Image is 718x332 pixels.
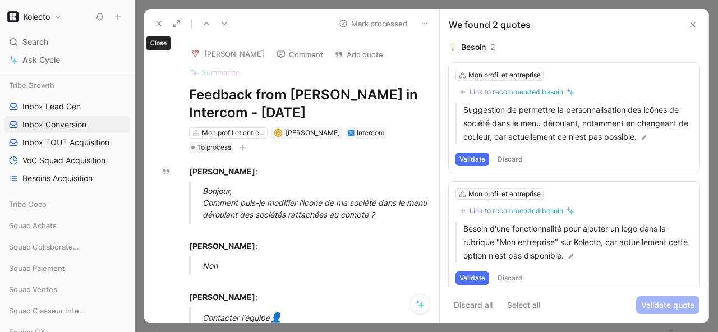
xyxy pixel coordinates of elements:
button: Link to recommended besoin [455,204,578,218]
div: Squad Paiement [4,260,130,276]
img: avatar [275,130,281,136]
button: logo[PERSON_NAME] [185,45,269,62]
a: VoC Squad Acquisition [4,152,130,169]
img: pen.svg [640,133,648,141]
div: : [189,279,418,303]
span: Inbox TOUT Acquisition [22,137,109,148]
button: Comment [271,47,328,62]
span: Ask Cycle [22,53,60,67]
div: Close [146,36,171,50]
div: Intercom [357,127,384,139]
span: Search [22,35,48,49]
div: Squad Collaborateurs [4,238,130,259]
span: Tribe Coco [9,199,47,210]
span: 👤 [270,312,282,323]
div: Squad Ventes [4,281,130,301]
button: Summarize [185,64,245,80]
div: Squad Classeur Intelligent [4,302,130,322]
strong: [PERSON_NAME] [189,167,255,176]
button: Discard all [449,296,498,314]
a: Inbox Conversion [4,116,130,133]
div: Link to recommended besoin [470,206,563,215]
div: Search [4,34,130,50]
img: 💡 [449,43,457,51]
button: Validate [455,271,489,285]
p: Besoin d'une fonctionnalité pour ajouter un logo dans la rubrique "Mon entreprise" sur Kolecto, c... [463,222,693,262]
div: Squad Ventes [4,281,130,298]
span: Squad Classeur Intelligent [9,305,87,316]
h1: Kolecto [23,12,50,22]
span: Squad Paiement [9,262,65,274]
a: Besoins Acquisition [4,170,130,187]
div: Bonjour, Comment puis-je modifier l'icone de ma société dans le menu déroulant des sociétés ratta... [202,185,431,220]
strong: [PERSON_NAME] [189,292,255,302]
a: Inbox TOUT Acquisition [4,134,130,151]
div: Tribe Growth [4,77,130,94]
div: Tribe GrowthInbox Lead GenInbox ConversionInbox TOUT AcquisitionVoC Squad AcquisitionBesoins Acqu... [4,77,130,187]
span: Inbox Conversion [22,119,86,130]
div: 2 [490,40,495,54]
button: Discard [494,271,527,285]
div: We found 2 quotes [449,18,531,31]
span: Tribe Growth [9,80,54,91]
button: Add quote [329,47,388,62]
div: : [189,165,418,177]
a: Ask Cycle [4,52,130,68]
img: logo [190,48,201,59]
div: Tribe Coco [4,196,130,216]
button: Link to recommended besoin [455,85,578,99]
button: Validate quote [636,296,699,314]
div: Mon profil et entreprise [202,127,265,139]
img: pen.svg [567,252,575,260]
img: Kolecto [7,11,19,22]
button: Discard [494,153,527,166]
div: Link to recommended besoin [470,87,563,96]
div: Tribe Coco [4,196,130,213]
span: VoC Squad Acquisition [22,155,105,166]
span: Summarize [202,67,240,77]
span: Squad Ventes [9,284,57,295]
span: To process [197,142,231,153]
div: Squad Achats [4,217,130,234]
div: Squad Achats [4,217,130,237]
div: Squad Collaborateurs [4,238,130,255]
div: Contacter l'équipe [202,311,431,325]
button: Validate [455,153,489,166]
div: : [189,228,418,252]
span: Squad Collaborateurs [9,241,84,252]
span: [PERSON_NAME] [286,128,340,137]
span: Inbox Lead Gen [22,101,81,112]
button: KolectoKolecto [4,9,65,25]
div: Besoin [461,40,486,54]
div: Mon profil et entreprise [468,188,541,200]
h1: Feedback from [PERSON_NAME] in Intercom - [DATE] [189,86,418,122]
span: Squad Achats [9,220,57,231]
strong: [PERSON_NAME] [189,241,255,251]
div: To process [189,142,233,153]
div: Non [202,260,431,271]
p: Suggestion de permettre la personnalisation des icônes de société dans le menu déroulant, notamme... [463,103,693,144]
button: Select all [502,296,545,314]
div: Squad Paiement [4,260,130,280]
div: Squad Classeur Intelligent [4,302,130,319]
div: Mon profil et entreprise [468,70,541,81]
span: Besoins Acquisition [22,173,93,184]
a: Inbox Lead Gen [4,98,130,115]
button: Mark processed [334,16,412,31]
